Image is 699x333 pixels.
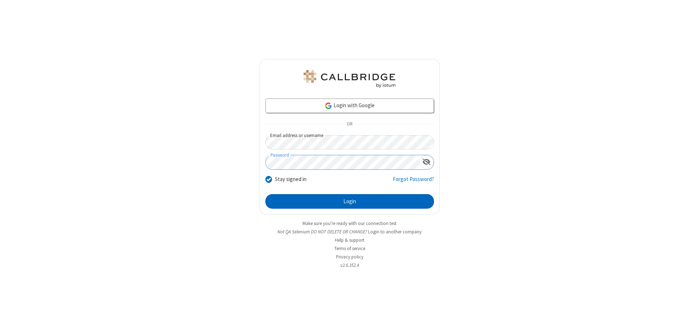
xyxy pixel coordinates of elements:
a: Help & support [335,237,364,243]
li: v2.6.352.4 [260,262,440,269]
a: Make sure you're ready with our connection test [303,220,396,226]
input: Password [266,155,419,169]
img: google-icon.png [324,102,332,110]
a: Login with Google [265,99,434,113]
div: Show password [419,155,434,169]
button: Login [265,194,434,209]
img: QA Selenium DO NOT DELETE OR CHANGE [302,70,397,88]
a: Terms of service [334,245,365,252]
a: Forgot Password? [393,175,434,189]
span: OR [344,119,355,129]
a: Privacy policy [336,254,363,260]
li: Not QA Selenium DO NOT DELETE OR CHANGE? [260,228,440,235]
input: Email address or username [265,135,434,149]
label: Stay signed in [275,175,307,184]
button: Login to another company [368,228,422,235]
